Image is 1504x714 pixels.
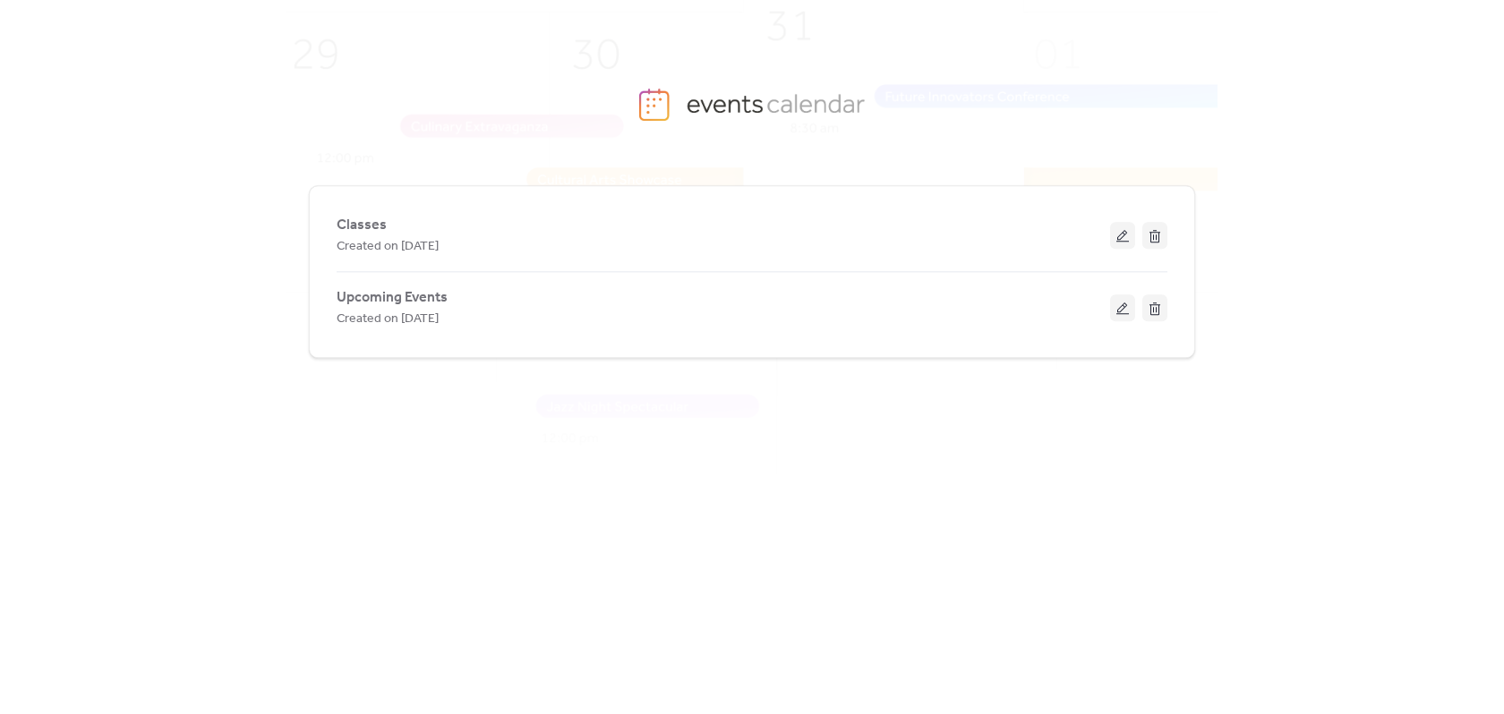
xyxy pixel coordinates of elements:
a: Classes [337,220,387,230]
a: Upcoming Events [337,293,448,302]
span: Created on [DATE] [337,236,439,258]
span: Classes [337,215,387,236]
span: Upcoming Events [337,287,448,309]
span: Created on [DATE] [337,309,439,330]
